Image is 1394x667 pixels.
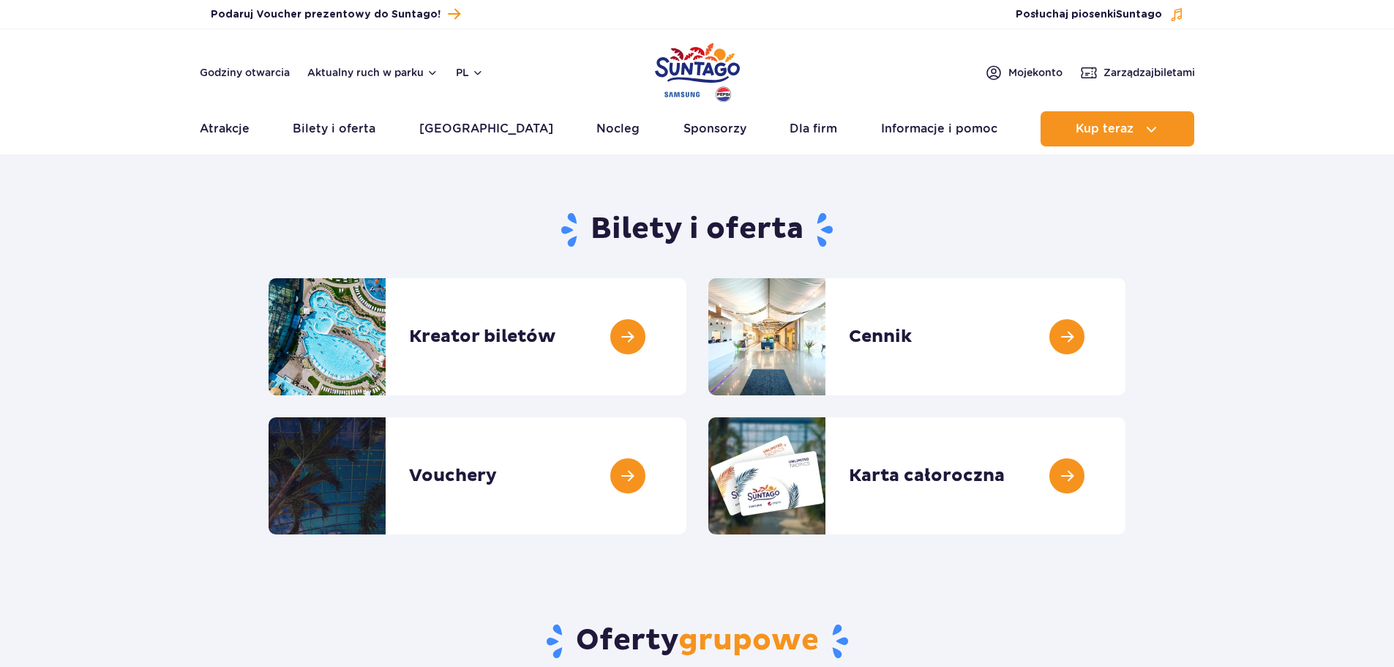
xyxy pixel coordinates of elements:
span: grupowe [678,622,819,659]
span: Moje konto [1008,65,1063,80]
h1: Bilety i oferta [269,211,1125,249]
span: Posłuchaj piosenki [1016,7,1162,22]
a: Park of Poland [655,37,740,104]
a: Nocleg [596,111,640,146]
button: Aktualny ruch w parku [307,67,438,78]
a: [GEOGRAPHIC_DATA] [419,111,553,146]
span: Zarządzaj biletami [1103,65,1195,80]
a: Godziny otwarcia [200,65,290,80]
a: Bilety i oferta [293,111,375,146]
span: Podaruj Voucher prezentowy do Suntago! [211,7,441,22]
a: Mojekonto [985,64,1063,81]
a: Zarządzajbiletami [1080,64,1195,81]
a: Podaruj Voucher prezentowy do Suntago! [211,4,460,24]
a: Sponsorzy [683,111,746,146]
a: Dla firm [790,111,837,146]
a: Atrakcje [200,111,250,146]
button: pl [456,65,484,80]
button: Kup teraz [1041,111,1194,146]
h2: Oferty [269,622,1125,660]
span: Kup teraz [1076,122,1133,135]
span: Suntago [1116,10,1162,20]
button: Posłuchaj piosenkiSuntago [1016,7,1184,22]
a: Informacje i pomoc [881,111,997,146]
